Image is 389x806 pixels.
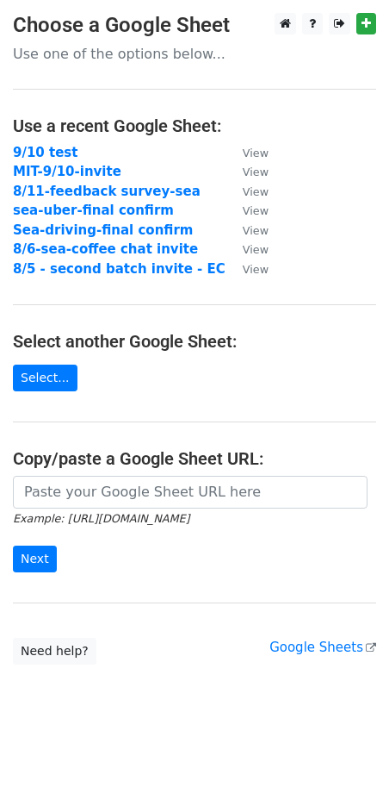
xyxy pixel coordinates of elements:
a: View [225,164,269,179]
h4: Use a recent Google Sheet: [13,116,376,136]
a: Need help? [13,638,96,665]
p: Use one of the options below... [13,45,376,63]
small: View [243,263,269,276]
a: Google Sheets [269,640,376,655]
a: 8/6-sea-coffee chat invite [13,241,198,257]
a: 8/5 - second batch invite - EC [13,261,225,277]
a: 8/11-feedback survey-sea [13,184,201,199]
small: View [243,243,269,256]
h3: Choose a Google Sheet [13,13,376,38]
input: Paste your Google Sheet URL here [13,476,367,509]
a: MIT-9/10-invite [13,164,121,179]
a: 9/10 test [13,145,77,160]
a: View [225,145,269,160]
small: View [243,185,269,198]
a: Sea-driving-final confirm [13,222,193,238]
a: View [225,184,269,199]
a: View [225,261,269,277]
a: View [225,203,269,218]
small: View [243,166,269,178]
a: View [225,241,269,257]
a: View [225,222,269,238]
small: View [243,204,269,217]
a: Select... [13,365,77,391]
h4: Select another Google Sheet: [13,331,376,352]
small: Example: [URL][DOMAIN_NAME] [13,512,189,525]
iframe: Chat Widget [303,723,389,806]
h4: Copy/paste a Google Sheet URL: [13,448,376,469]
input: Next [13,546,57,572]
small: View [243,147,269,159]
small: View [243,224,269,237]
a: sea-uber-final confirm [13,203,174,218]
